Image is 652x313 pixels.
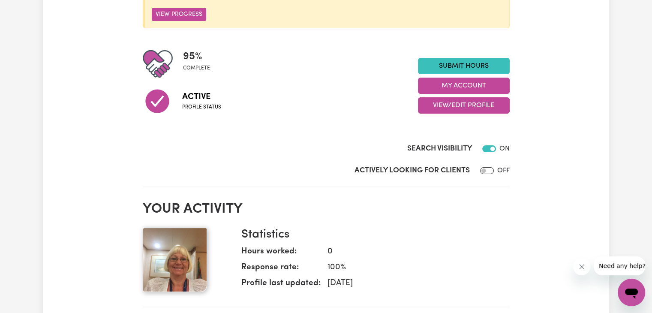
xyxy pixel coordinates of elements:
[355,165,470,176] label: Actively Looking for Clients
[183,49,210,64] span: 95 %
[573,258,590,275] iframe: Close message
[183,64,210,72] span: complete
[594,256,645,275] iframe: Message from company
[241,277,321,293] dt: Profile last updated:
[418,78,510,94] button: My Account
[182,103,221,111] span: Profile status
[143,228,207,292] img: Your profile picture
[321,277,503,290] dd: [DATE]
[418,97,510,114] button: View/Edit Profile
[321,262,503,274] dd: 100 %
[183,49,217,79] div: Profile completeness: 95%
[321,246,503,258] dd: 0
[618,279,645,306] iframe: Button to launch messaging window
[407,143,472,154] label: Search Visibility
[5,6,52,13] span: Need any help?
[143,201,510,217] h2: Your activity
[182,90,221,103] span: Active
[241,262,321,277] dt: Response rate:
[152,8,206,21] button: View Progress
[497,167,510,174] span: OFF
[499,145,510,152] span: ON
[241,228,503,242] h3: Statistics
[241,246,321,262] dt: Hours worked:
[418,58,510,74] a: Submit Hours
